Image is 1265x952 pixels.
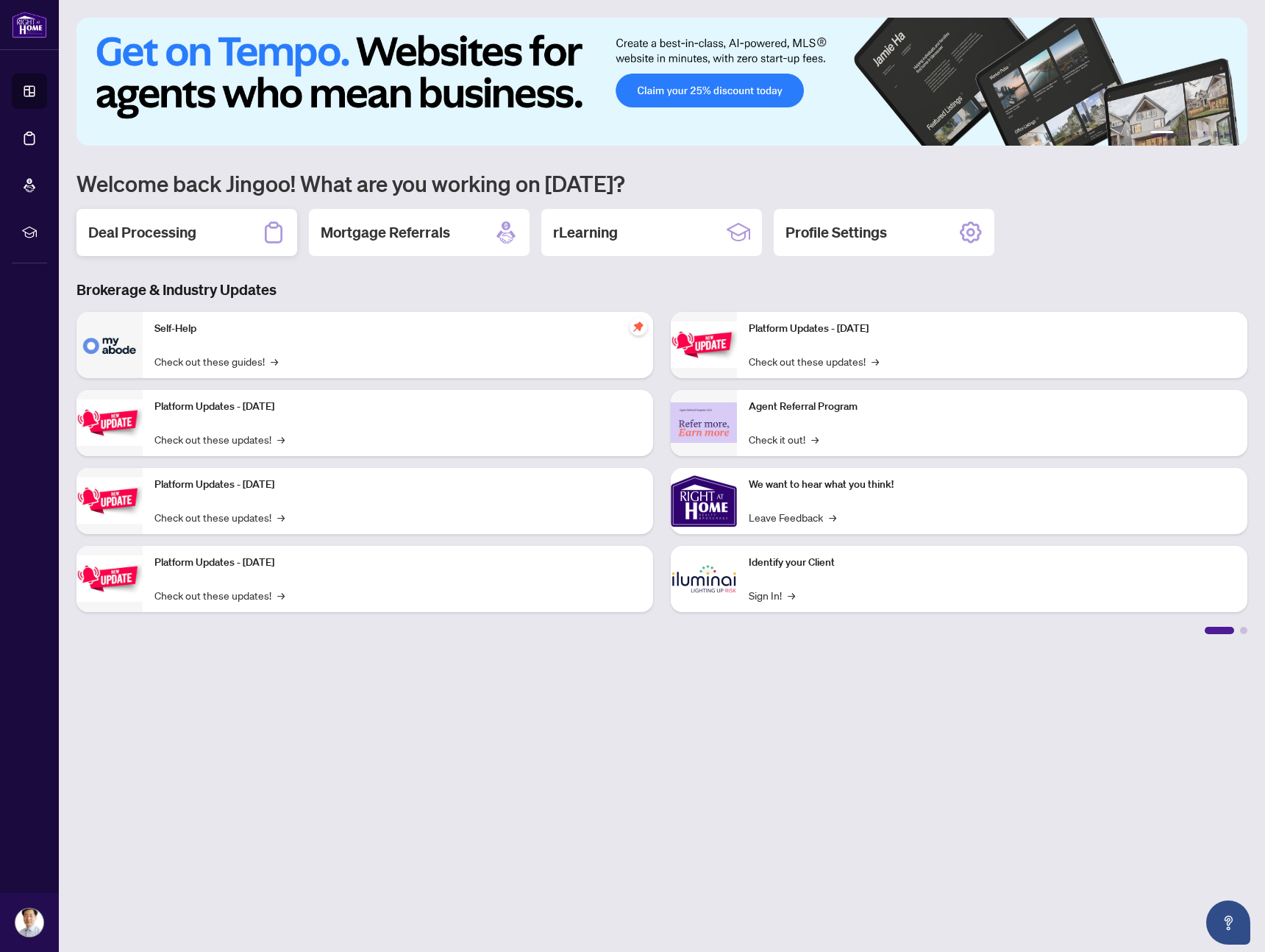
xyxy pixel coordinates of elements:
[76,280,1247,300] h3: Brokerage & Industry Updates
[1227,131,1233,137] button: 6
[321,222,450,243] h2: Mortgage Referrals
[671,402,737,443] img: Agent Referral Program
[277,509,285,525] span: →
[15,909,43,937] img: Profile Icon
[671,468,737,534] img: We want to hear what you think!
[829,509,836,525] span: →
[811,431,819,447] span: →
[76,169,1247,197] h1: Welcome back Jingoo! What are you working on [DATE]?
[154,555,641,571] p: Platform Updates - [DATE]
[277,587,285,603] span: →
[749,321,1236,337] p: Platform Updates - [DATE]
[154,321,641,337] p: Self-Help
[76,399,143,446] img: Platform Updates - September 16, 2025
[1203,131,1209,137] button: 4
[749,587,795,603] a: Sign In!→
[154,399,641,415] p: Platform Updates - [DATE]
[76,477,143,524] img: Platform Updates - July 21, 2025
[553,222,618,243] h2: rLearning
[749,477,1236,493] p: We want to hear what you think!
[785,222,887,243] h2: Profile Settings
[749,353,879,369] a: Check out these updates!→
[154,587,285,603] a: Check out these updates!→
[154,477,641,493] p: Platform Updates - [DATE]
[76,312,143,378] img: Self-Help
[277,431,285,447] span: →
[1180,131,1186,137] button: 2
[671,322,737,368] img: Platform Updates - June 23, 2025
[12,11,47,38] img: logo
[76,18,1247,146] img: Slide 0
[749,399,1236,415] p: Agent Referral Program
[76,555,143,602] img: Platform Updates - July 8, 2025
[1150,131,1174,137] button: 1
[872,353,879,369] span: →
[749,555,1236,571] p: Identify your Client
[749,431,819,447] a: Check it out!→
[1191,131,1197,137] button: 3
[749,509,836,525] a: Leave Feedback→
[671,546,737,612] img: Identify your Client
[630,318,647,335] span: pushpin
[88,222,196,243] h2: Deal Processing
[154,353,278,369] a: Check out these guides!→
[271,353,278,369] span: →
[1206,901,1250,945] button: Open asap
[788,587,795,603] span: →
[154,509,285,525] a: Check out these updates!→
[1215,131,1221,137] button: 5
[154,431,285,447] a: Check out these updates!→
